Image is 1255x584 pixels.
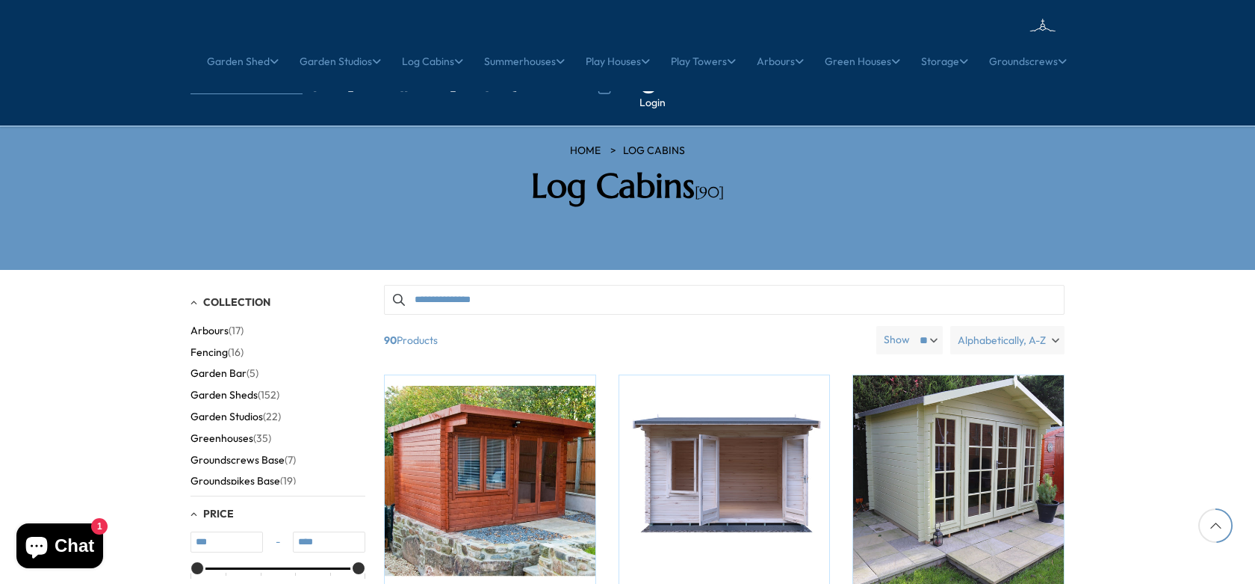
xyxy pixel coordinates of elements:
a: Log Cabins [623,144,685,159]
span: (16) [228,346,244,359]
h2: Log Cabins [415,166,840,206]
a: Play Towers [671,43,736,80]
button: Groundscrews Base (7) [190,449,296,471]
span: (152) [258,389,279,402]
a: Garden Shed [207,43,279,80]
button: Garden Sheds (152) [190,384,279,406]
span: Collection [203,295,270,309]
span: (19) [280,475,296,488]
a: Groundscrews [989,43,1067,80]
a: Log Cabins [402,43,463,80]
span: Garden Sheds [190,389,258,402]
a: Storage [921,43,968,80]
button: Groundspikes Base (19) [190,470,296,492]
label: Show [884,333,910,348]
button: Greenhouses (35) [190,428,271,449]
input: Max value [293,532,365,553]
span: [90] [695,183,724,202]
a: Arbours [757,43,804,80]
img: logo [960,15,1065,64]
a: Login [639,96,666,111]
span: (22) [263,411,281,423]
label: Alphabetically, A-Z [950,326,1065,354]
span: - [263,535,293,550]
a: Green Houses [825,43,900,80]
button: Garden Bar (5) [190,363,258,384]
span: Price [203,507,234,520]
input: Search products [384,285,1065,315]
span: (5) [247,367,258,380]
span: (35) [253,432,271,445]
a: 01406307230 [506,82,582,92]
span: Greenhouses [190,432,253,445]
b: 90 [384,326,397,354]
span: Products [378,326,870,354]
a: Summerhouses [484,43,565,80]
inbox-online-store-chat: Shopify online store chat [12,523,108,572]
a: [EMAIL_ADDRESS][DOMAIN_NAME] [303,82,489,92]
button: Fencing (16) [190,342,244,363]
span: (7) [285,454,296,467]
span: Garden Bar [190,367,247,380]
span: Fencing [190,346,228,359]
span: Groundscrews Base [190,454,285,467]
span: Alphabetically, A-Z [958,326,1046,354]
span: Garden Studios [190,411,263,423]
span: Arbours [190,325,229,337]
a: Garden Studios [300,43,381,80]
a: HOME [570,144,601,159]
input: Min value [190,532,263,553]
button: Garden Studios (22) [190,406,281,428]
a: Play Houses [586,43,650,80]
span: (17) [229,325,244,337]
span: Groundspikes Base [190,475,280,488]
button: Arbours (17) [190,320,244,342]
